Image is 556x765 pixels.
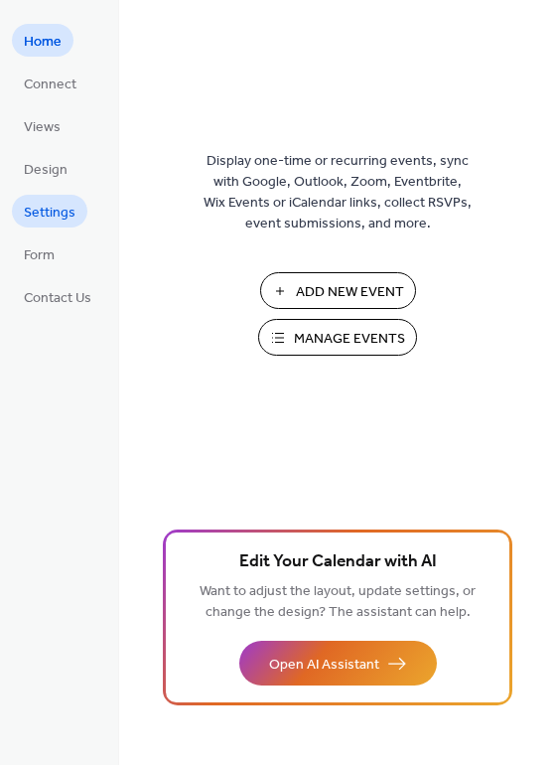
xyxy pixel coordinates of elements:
a: Views [12,109,72,142]
button: Add New Event [260,272,416,309]
span: Design [24,160,68,181]
span: Form [24,245,55,266]
a: Form [12,237,67,270]
a: Settings [12,195,87,228]
span: Display one-time or recurring events, sync with Google, Outlook, Zoom, Eventbrite, Wix Events or ... [204,151,472,234]
a: Contact Us [12,280,103,313]
span: Views [24,117,61,138]
span: Settings [24,203,75,224]
a: Connect [12,67,88,99]
span: Home [24,32,62,53]
button: Open AI Assistant [239,641,437,686]
span: Want to adjust the layout, update settings, or change the design? The assistant can help. [200,578,476,626]
a: Design [12,152,79,185]
span: Open AI Assistant [269,655,379,676]
button: Manage Events [258,319,417,356]
span: Connect [24,75,76,95]
span: Add New Event [296,282,404,303]
span: Manage Events [294,329,405,350]
span: Contact Us [24,288,91,309]
span: Edit Your Calendar with AI [239,548,437,576]
a: Home [12,24,73,57]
